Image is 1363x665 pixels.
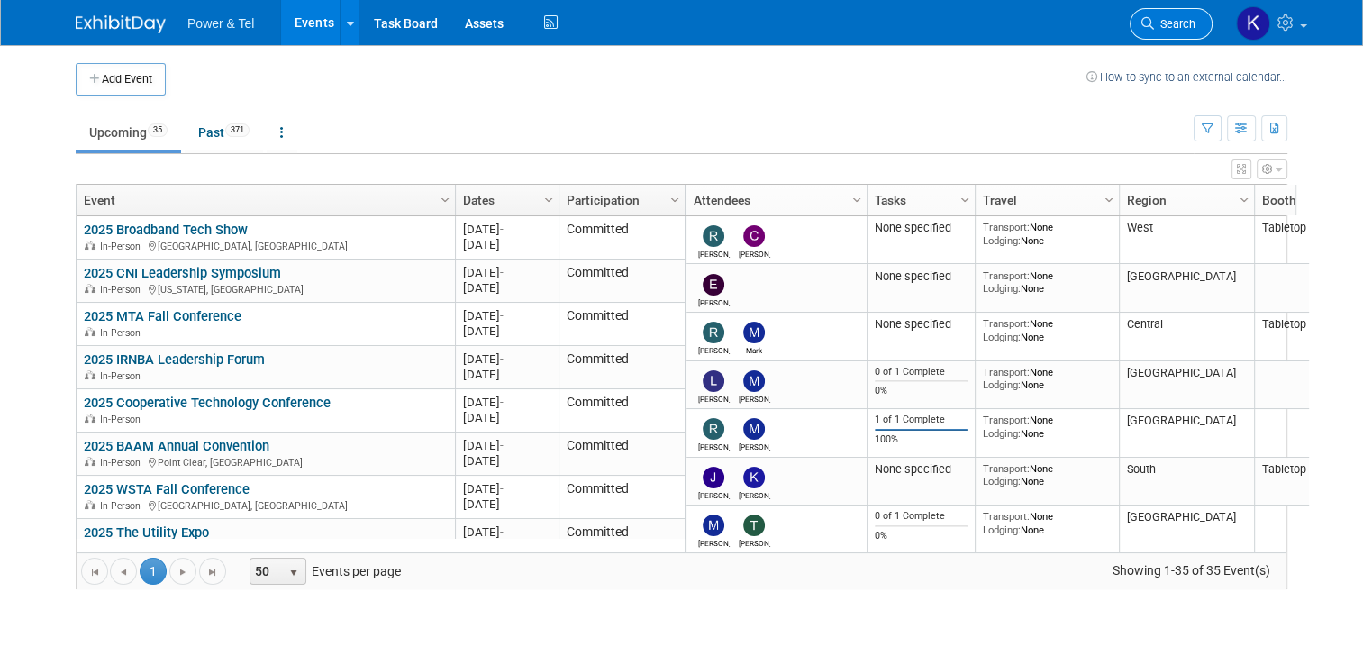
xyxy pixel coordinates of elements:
span: In-Person [100,500,146,512]
span: Lodging: [983,331,1021,343]
span: Lodging: [983,282,1021,295]
span: Column Settings [1102,193,1116,207]
div: Mark Longtin [739,343,770,355]
a: Event [84,185,443,215]
span: Column Settings [541,193,556,207]
div: [DATE] [463,496,550,512]
div: Michael Mackeben [739,440,770,451]
div: [DATE] [463,410,550,425]
a: Participation [567,185,673,215]
img: Mark Longtin [743,322,765,343]
img: In-Person Event [85,327,95,336]
img: James Jones [703,467,724,488]
span: Lodging: [983,475,1021,487]
img: Taylor Trewyn [743,515,765,536]
a: Column Settings [666,185,686,212]
img: Chad Smith [743,225,765,247]
span: - [500,352,504,366]
span: 371 [225,123,250,137]
img: Robert Zuzek [703,322,724,343]
div: Taylor Trewyn [739,536,770,548]
div: None None [983,462,1113,488]
div: [GEOGRAPHIC_DATA], [GEOGRAPHIC_DATA] [84,238,447,253]
a: Column Settings [848,185,868,212]
span: Lodging: [983,234,1021,247]
td: Committed [559,433,685,476]
span: Events per page [227,558,419,585]
td: Committed [559,346,685,389]
span: - [500,223,504,236]
a: Column Settings [956,185,976,212]
span: Lodging: [983,427,1021,440]
td: Committed [559,389,685,433]
div: Robin Mayne [698,247,730,259]
div: [DATE] [463,524,550,540]
a: Column Settings [436,185,456,212]
img: Michael Mackeben [743,370,765,392]
span: Go to the next page [176,565,190,579]
a: Attendees [694,185,855,215]
img: Michael Mackeben [743,418,765,440]
span: Transport: [983,221,1030,233]
a: Past371 [185,115,263,150]
a: Column Settings [1235,185,1255,212]
span: Go to the first page [87,565,102,579]
td: Central [1119,313,1254,361]
div: None None [983,221,1113,247]
a: 2025 MTA Fall Conference [84,308,241,324]
img: In-Person Event [85,370,95,379]
div: None specified [875,317,968,332]
img: Ron Rafalzik [703,418,724,440]
img: Edward Sudina [703,274,724,296]
td: West [1119,216,1254,265]
div: 1 of 1 Complete [875,414,968,426]
a: Column Settings [540,185,559,212]
div: Ron Rafalzik [698,440,730,451]
td: Committed [559,476,685,519]
span: Column Settings [958,193,972,207]
div: 0% [875,530,968,542]
a: 2025 WSTA Fall Conference [84,481,250,497]
div: [GEOGRAPHIC_DATA], [GEOGRAPHIC_DATA] [84,497,447,513]
span: Transport: [983,269,1030,282]
span: 1 [140,558,167,585]
a: Search [1130,8,1213,40]
a: 2025 BAAM Annual Convention [84,438,269,454]
img: Michael Mackeben [703,515,724,536]
button: Add Event [76,63,166,96]
span: Power & Tel [187,16,254,31]
a: How to sync to an external calendar... [1086,70,1287,84]
a: Dates [463,185,547,215]
a: Column Settings [1100,185,1120,212]
td: [GEOGRAPHIC_DATA] [1119,409,1254,458]
span: Transport: [983,366,1030,378]
span: - [500,266,504,279]
div: [DATE] [463,323,550,339]
span: Transport: [983,462,1030,475]
div: Chad Smith [739,247,770,259]
div: None specified [875,221,968,235]
td: Committed [559,216,685,260]
span: - [500,482,504,496]
span: 35 [148,123,168,137]
span: Column Settings [850,193,864,207]
span: Lodging: [983,524,1021,536]
div: [DATE] [463,367,550,382]
a: Upcoming35 [76,115,181,150]
div: [US_STATE], [GEOGRAPHIC_DATA] [84,281,447,296]
span: Lodging: [983,378,1021,391]
a: Go to the previous page [110,558,137,585]
div: Robert Zuzek [698,343,730,355]
span: 50 [250,559,281,584]
span: Transport: [983,317,1030,330]
span: - [500,525,504,539]
td: [GEOGRAPHIC_DATA] [1119,361,1254,410]
a: Go to the next page [169,558,196,585]
img: Lydia Lott [703,370,724,392]
td: South [1119,458,1254,506]
td: Committed [559,303,685,346]
div: [DATE] [463,438,550,453]
span: In-Person [100,414,146,425]
span: Showing 1-35 of 35 Event(s) [1095,558,1286,583]
img: Kelley Hood [1236,6,1270,41]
